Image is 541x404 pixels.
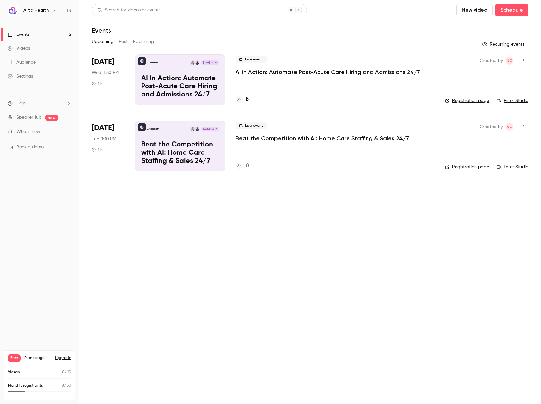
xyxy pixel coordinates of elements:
[8,5,18,16] img: Alita Health
[24,356,51,361] span: Plan usage
[506,123,513,131] span: Naor Chazan
[133,37,154,47] button: Recurring
[195,60,199,65] img: Brett Seidita
[62,370,71,375] p: / 10
[16,128,40,135] span: What's new
[92,123,114,133] span: [DATE]
[506,57,513,65] span: Naor Chazan
[246,162,249,170] h4: 0
[92,57,114,67] span: [DATE]
[62,370,65,374] span: 0
[97,7,160,14] div: Search for videos or events
[45,115,58,121] span: new
[480,123,503,131] span: Created by
[495,4,528,16] button: Schedule
[507,57,512,65] span: NC
[16,100,26,107] span: Help
[62,384,64,388] span: 8
[62,383,71,388] p: / 30
[195,127,199,131] img: Brett Seidita
[141,75,219,99] p: AI in Action: Automate Post-Acute Care Hiring and Admissions 24/7
[8,59,36,65] div: Audience
[246,95,249,104] h4: 8
[507,123,512,131] span: NC
[135,121,225,171] a: Beat the Competition with AI: Home Care Staffing & Sales 24/7Alita HealthBrett SeiditaMatt Rosa[D...
[8,370,20,375] p: Videos
[16,144,44,151] span: Book a demo
[445,164,489,170] a: Registration page
[92,147,103,152] div: 1 h
[190,127,195,131] img: Matt Rosa
[135,54,225,105] a: AI in Action: Automate Post-Acute Care Hiring and Admissions 24/7Alita HealthBrett SeiditaMatt Ro...
[236,68,420,76] a: AI in Action: Automate Post-Acute Care Hiring and Admissions 24/7
[141,141,219,165] p: Beat the Competition with AI: Home Care Staffing & Sales 24/7
[480,57,503,65] span: Created by
[8,45,30,52] div: Videos
[92,81,103,86] div: 1 h
[147,127,159,131] p: Alita Health
[55,356,71,361] button: Upgrade
[92,37,114,47] button: Upcoming
[236,134,409,142] a: Beat the Competition with AI: Home Care Staffing & Sales 24/7
[8,383,43,388] p: Monthly registrants
[201,127,219,131] span: [DATE] 1:30 PM
[479,39,528,49] button: Recurring events
[92,27,111,34] h1: Events
[497,97,528,104] a: Enter Studio
[8,73,33,79] div: Settings
[497,164,528,170] a: Enter Studio
[8,31,29,38] div: Events
[236,56,267,63] span: Live event
[236,122,267,129] span: Live event
[92,121,125,171] div: Oct 28 Tue, 1:30 PM (America/New York)
[445,97,489,104] a: Registration page
[147,61,159,64] p: Alita Health
[23,7,49,14] h6: Alita Health
[8,100,72,107] li: help-dropdown-opener
[236,95,249,104] a: 8
[92,70,119,76] span: Wed, 1:30 PM
[119,37,128,47] button: Past
[236,162,249,170] a: 0
[201,60,219,65] span: [DATE] 1:30 PM
[92,54,125,105] div: Oct 8 Wed, 1:30 PM (America/New York)
[16,114,41,121] a: SpeakerHub
[456,4,493,16] button: New video
[190,60,195,65] img: Matt Rosa
[92,136,116,142] span: Tue, 1:30 PM
[8,354,21,362] span: Free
